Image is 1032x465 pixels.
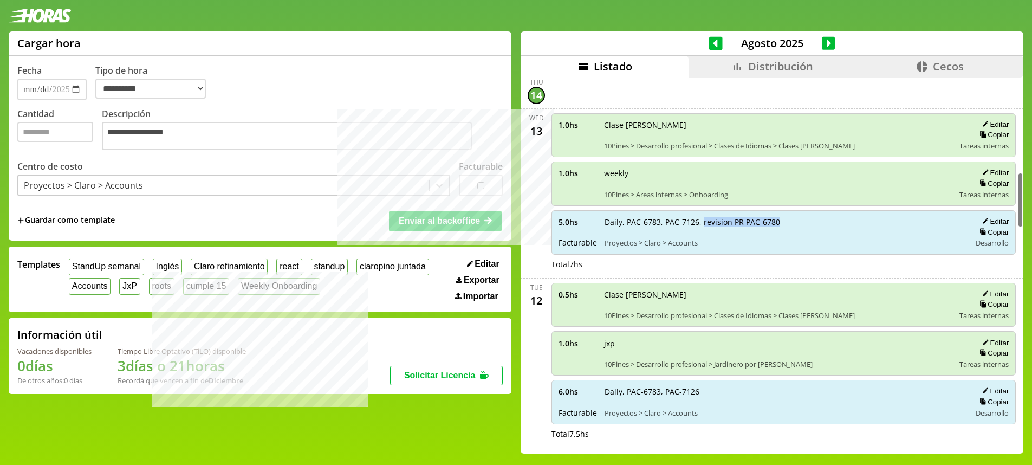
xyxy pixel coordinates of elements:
[559,217,597,227] span: 5.0 hs
[979,120,1009,129] button: Editar
[976,179,1009,188] button: Copiar
[976,130,1009,139] button: Copiar
[604,120,952,130] span: Clase [PERSON_NAME]
[183,278,229,295] button: cumple 15
[933,59,964,74] span: Cecos
[976,397,1009,406] button: Copiar
[102,122,472,150] textarea: Descripción
[604,141,952,151] span: 10Pines > Desarrollo profesional > Clases de Idiomas > Clases [PERSON_NAME]
[530,283,543,292] div: Tue
[390,366,503,385] button: Solicitar Licencia
[17,259,60,270] span: Templates
[559,289,596,300] span: 0.5 hs
[463,292,498,301] span: Importar
[976,348,1009,358] button: Copiar
[604,338,952,348] span: jxp
[959,359,1009,369] span: Tareas internas
[17,122,93,142] input: Cantidad
[17,64,42,76] label: Fecha
[24,179,143,191] div: Proyectos > Claro > Accounts
[979,168,1009,177] button: Editar
[9,9,72,23] img: logotipo
[118,346,246,356] div: Tiempo Libre Optativo (TiLO) disponible
[69,278,111,295] button: Accounts
[723,36,822,50] span: Agosto 2025
[69,259,144,275] button: StandUp semanal
[604,289,952,300] span: Clase [PERSON_NAME]
[559,408,597,418] span: Facturable
[604,359,952,369] span: 10Pines > Desarrollo profesional > Jardinero por [PERSON_NAME]
[389,211,502,231] button: Enviar al backoffice
[748,59,813,74] span: Distribución
[551,429,1016,439] div: Total 7.5 hs
[464,259,503,269] button: Editar
[17,215,24,227] span: +
[604,311,952,320] span: 10Pines > Desarrollo profesional > Clases de Idiomas > Clases [PERSON_NAME]
[17,356,92,376] h1: 0 días
[475,259,499,269] span: Editar
[17,36,81,50] h1: Cargar hora
[459,160,503,172] label: Facturable
[311,259,348,275] button: standup
[959,190,1009,199] span: Tareas internas
[149,278,174,295] button: roots
[559,386,597,397] span: 6.0 hs
[959,311,1009,320] span: Tareas internas
[238,278,320,295] button: Weekly Onboarding
[118,376,246,385] div: Recordá que vencen a fin de
[979,338,1009,347] button: Editar
[979,217,1009,226] button: Editar
[976,228,1009,237] button: Copiar
[17,215,115,227] span: +Guardar como template
[464,275,499,285] span: Exportar
[559,237,597,248] span: Facturable
[404,371,476,380] span: Solicitar Licencia
[979,289,1009,299] button: Editar
[530,77,543,87] div: Thu
[521,77,1023,452] div: scrollable content
[276,259,302,275] button: react
[605,408,963,418] span: Proyectos > Claro > Accounts
[959,141,1009,151] span: Tareas internas
[399,216,480,225] span: Enviar al backoffice
[528,292,545,309] div: 12
[559,338,596,348] span: 1.0 hs
[453,275,503,286] button: Exportar
[528,87,545,104] div: 14
[209,376,243,385] b: Diciembre
[605,386,963,397] span: Daily, PAC-6783, PAC-7126
[976,300,1009,309] button: Copiar
[559,168,596,178] span: 1.0 hs
[528,122,545,140] div: 13
[976,238,1009,248] span: Desarrollo
[17,327,102,342] h2: Información útil
[979,386,1009,396] button: Editar
[119,278,140,295] button: JxP
[604,168,952,178] span: weekly
[976,408,1009,418] span: Desarrollo
[191,259,268,275] button: Claro refinamiento
[95,64,215,100] label: Tipo de hora
[356,259,429,275] button: claropino juntada
[559,120,596,130] span: 1.0 hs
[594,59,632,74] span: Listado
[17,108,102,153] label: Cantidad
[604,190,952,199] span: 10Pines > Areas internas > Onboarding
[17,376,92,385] div: De otros años: 0 días
[102,108,503,153] label: Descripción
[95,79,206,99] select: Tipo de hora
[17,160,83,172] label: Centro de costo
[17,346,92,356] div: Vacaciones disponibles
[153,259,182,275] button: Inglés
[529,113,544,122] div: Wed
[118,356,246,376] h1: 3 días o 21 horas
[605,217,963,227] span: Daily, PAC-6783, PAC-7126, revision PR PAC-6780
[551,259,1016,269] div: Total 7 hs
[605,238,963,248] span: Proyectos > Claro > Accounts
